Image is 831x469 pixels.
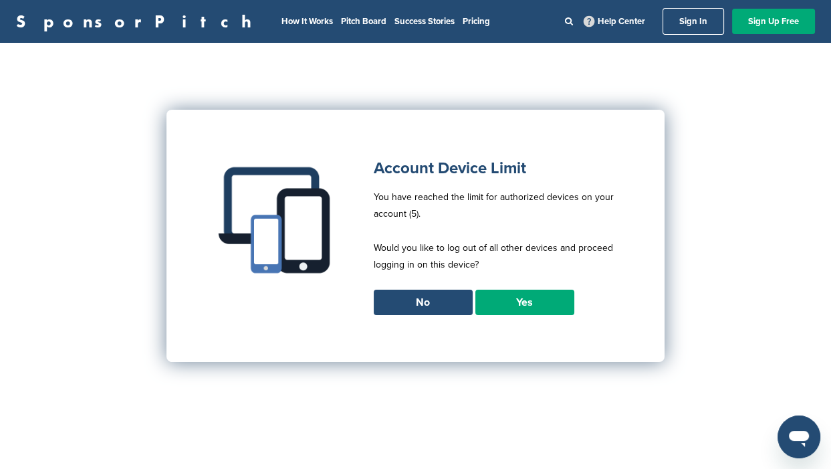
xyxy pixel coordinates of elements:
a: Success Stories [394,16,455,27]
a: No [374,290,473,315]
a: How It Works [281,16,333,27]
iframe: Button to launch messaging window [778,415,820,458]
p: You have reached the limit for authorized devices on your account (5). Would you like to log out ... [374,189,618,290]
a: Sign In [663,8,724,35]
a: Pitch Board [341,16,386,27]
h1: Account Device Limit [374,157,618,181]
a: Help Center [581,13,648,29]
a: Pricing [463,16,490,27]
img: Multiple devices [213,157,340,284]
a: Sign Up Free [732,9,815,34]
a: SponsorPitch [16,13,260,30]
a: Yes [475,290,574,315]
